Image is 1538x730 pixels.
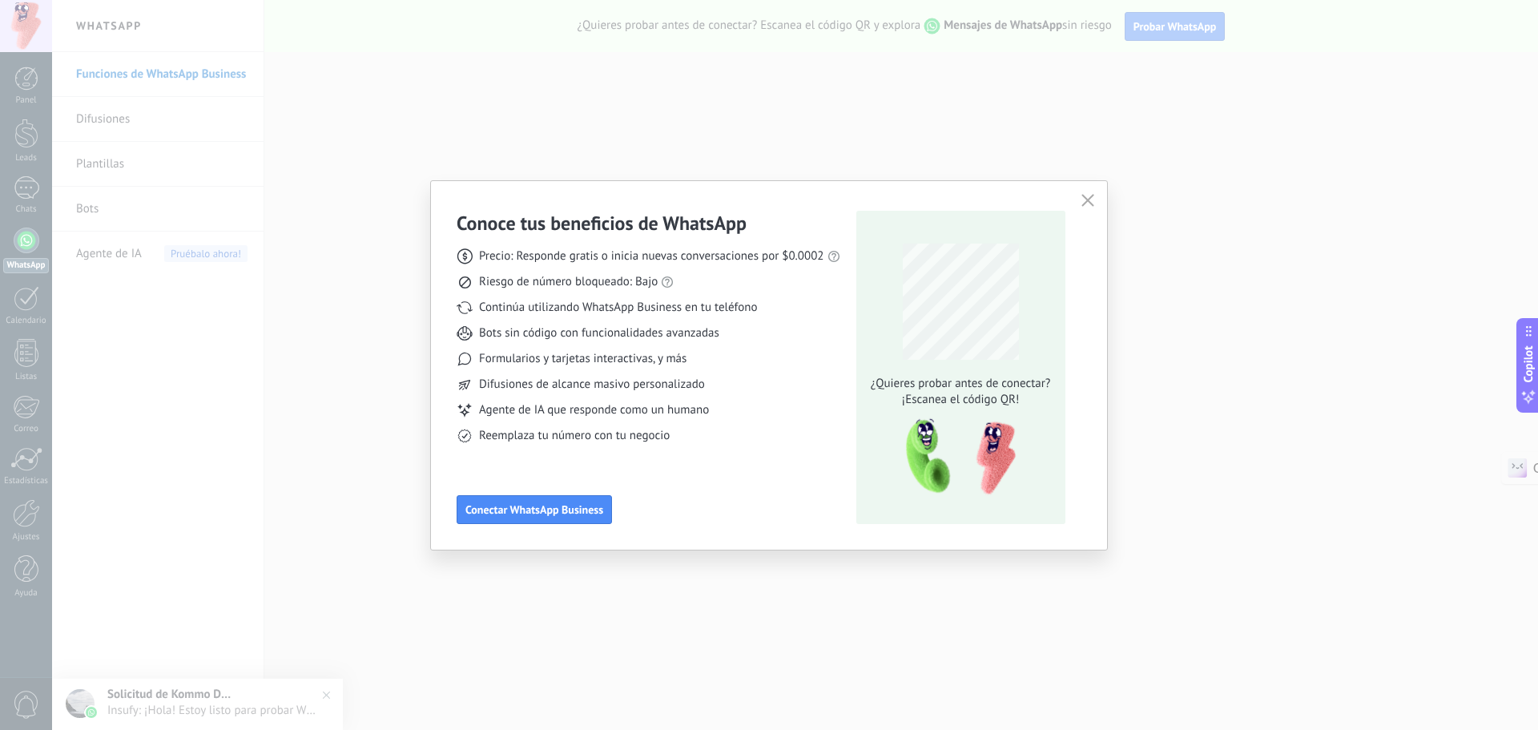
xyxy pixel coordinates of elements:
[465,504,603,515] span: Conectar WhatsApp Business
[479,248,824,264] span: Precio: Responde gratis o inicia nuevas conversaciones por $0.0002
[866,376,1055,392] span: ¿Quieres probar antes de conectar?
[479,351,686,367] span: Formularios y tarjetas interactivas, y más
[479,274,658,290] span: Riesgo de número bloqueado: Bajo
[892,414,1019,500] img: qr-pic-1x.png
[479,428,670,444] span: Reemplaza tu número con tu negocio
[479,377,705,393] span: Difusiones de alcance masivo personalizado
[479,325,719,341] span: Bots sin código con funcionalidades avanzadas
[479,402,709,418] span: Agente de IA que responde como un humano
[866,392,1055,408] span: ¡Escanea el código QR!
[457,495,612,524] button: Conectar WhatsApp Business
[479,300,757,316] span: Continúa utilizando WhatsApp Business en tu teléfono
[457,211,747,236] h3: Conoce tus beneficios de WhatsApp
[1520,345,1536,382] span: Copilot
